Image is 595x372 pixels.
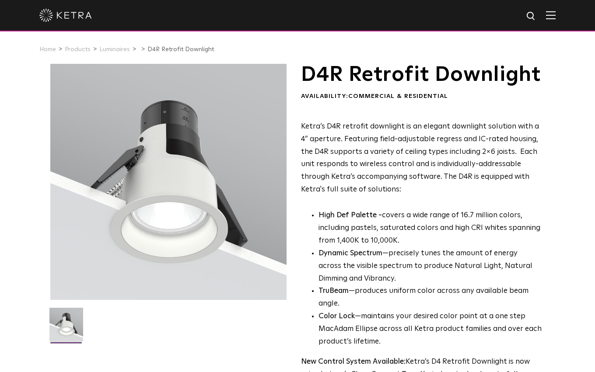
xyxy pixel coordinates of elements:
[526,11,537,22] img: search icon
[39,46,56,52] a: Home
[65,46,91,52] a: Products
[99,46,130,52] a: Luminaires
[348,93,448,99] span: Commercial & Residential
[318,287,349,295] strong: TruBeam
[49,308,83,348] img: D4R Retrofit Downlight
[318,247,542,285] li: —precisely tunes the amount of energy across the visible spectrum to produce Natural Light, Natur...
[39,9,92,22] img: ketra-logo-2019-white
[301,64,542,86] h1: D4R Retrofit Downlight
[318,313,355,320] strong: Color Lock
[147,46,214,52] a: D4R Retrofit Downlight
[318,212,382,219] strong: High Def Palette -
[301,92,542,101] div: Availability:
[301,358,406,365] strong: New Control System Available:
[318,209,542,247] p: covers a wide range of 16.7 million colors, including pastels, saturated colors and high CRI whit...
[301,121,542,196] p: Ketra’s D4R retrofit downlight is an elegant downlight solution with a 4” aperture. Featuring fie...
[546,11,556,19] img: Hamburger%20Nav.svg
[318,310,542,348] li: —maintains your desired color point at a one step MacAdam Ellipse across all Ketra product famili...
[318,250,382,257] strong: Dynamic Spectrum
[318,285,542,310] li: —produces uniform color across any available beam angle.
